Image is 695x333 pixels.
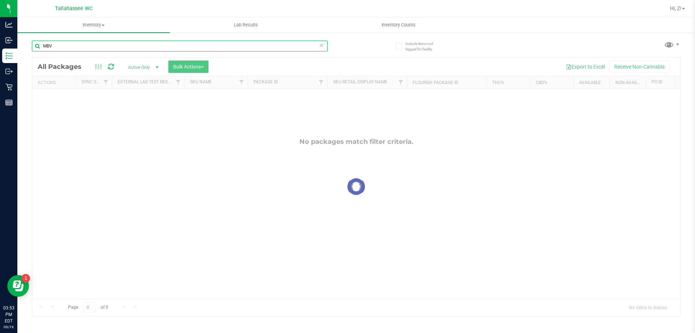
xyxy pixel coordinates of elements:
[7,275,29,297] iframe: Resource center
[5,99,13,106] inline-svg: Reports
[55,5,93,12] span: Tallahassee WC
[405,41,442,52] span: Include items not tagged for facility
[170,17,322,33] a: Lab Results
[17,22,170,28] span: Inventory
[32,41,328,51] input: Search Package ID, Item Name, SKU, Lot or Part Number...
[21,274,30,283] iframe: Resource center unread badge
[224,22,268,28] span: Lab Results
[17,17,170,33] a: Inventory
[319,41,324,50] span: Clear
[5,52,13,59] inline-svg: Inventory
[5,83,13,91] inline-svg: Retail
[670,5,681,11] span: Hi, Z!
[3,305,14,324] p: 03:53 PM EDT
[3,324,14,330] p: 09/19
[322,17,475,33] a: Inventory Counts
[5,37,13,44] inline-svg: Inbound
[5,68,13,75] inline-svg: Outbound
[5,21,13,28] inline-svg: Analytics
[372,22,425,28] span: Inventory Counts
